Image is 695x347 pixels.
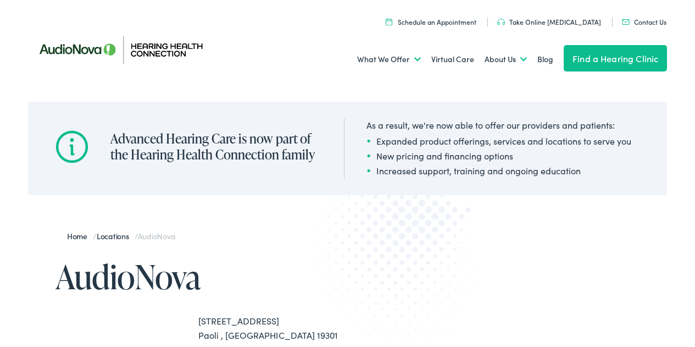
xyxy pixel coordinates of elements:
a: Locations [97,230,135,241]
a: Take Online [MEDICAL_DATA] [497,17,601,26]
a: Home [67,230,93,241]
a: About Us [485,39,527,80]
div: As a result, we're now able to offer our providers and patients: [366,118,631,131]
li: Expanded product offerings, services and locations to serve you [366,134,631,147]
a: Contact Us [622,17,666,26]
span: AudioNova [138,230,175,241]
div: [STREET_ADDRESS] Paoli , [GEOGRAPHIC_DATA] 19301 [198,314,348,342]
img: utility icon [386,18,392,25]
li: Increased support, training and ongoing education [366,164,631,177]
img: utility icon [497,19,505,25]
a: What We Offer [357,39,421,80]
a: Find a Hearing Clinic [564,45,667,71]
span: / / [67,230,175,241]
img: utility icon [622,19,630,25]
a: Blog [537,39,553,80]
h1: AudioNova [55,258,348,295]
h2: Advanced Hearing Care is now part of the Hearing Health Connection family [110,131,323,163]
li: New pricing and financing options [366,149,631,162]
a: Virtual Care [431,39,474,80]
a: Schedule an Appointment [386,17,476,26]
